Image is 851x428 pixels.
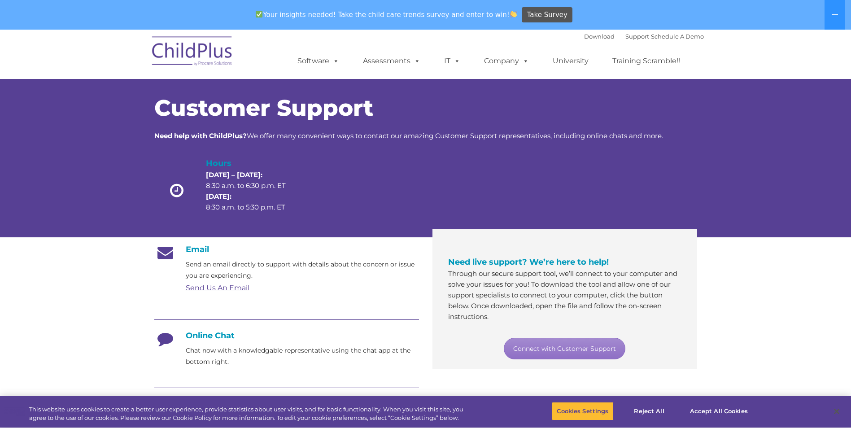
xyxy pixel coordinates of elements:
img: 👏 [510,11,517,17]
p: 8:30 a.m. to 6:30 p.m. ET 8:30 a.m. to 5:30 p.m. ET [206,170,301,213]
button: Accept All Cookies [685,402,753,421]
h4: Hours [206,157,301,170]
strong: [DATE] – [DATE]: [206,170,262,179]
a: Download [584,33,615,40]
a: Software [288,52,348,70]
a: Training Scramble!! [603,52,689,70]
a: Company [475,52,538,70]
span: Your insights needed! Take the child care trends survey and enter to win! [252,6,521,23]
p: Send an email directly to support with details about the concern or issue you are experiencing. [186,259,419,281]
h4: Email [154,245,419,254]
span: Take Survey [527,7,567,23]
a: Assessments [354,52,429,70]
a: Connect with Customer Support [504,338,625,359]
h4: Online Chat [154,331,419,341]
span: Customer Support [154,94,373,122]
a: Support [625,33,649,40]
span: We offer many convenient ways to contact our amazing Customer Support representatives, including ... [154,131,663,140]
a: IT [435,52,469,70]
p: Through our secure support tool, we’ll connect to your computer and solve your issues for you! To... [448,268,681,322]
div: This website uses cookies to create a better user experience, provide statistics about user visit... [29,405,468,423]
a: Send Us An Email [186,284,249,292]
img: ✅ [256,11,262,17]
a: University [544,52,598,70]
button: Reject All [621,402,677,421]
p: Chat now with a knowledgable representative using the chat app at the bottom right. [186,345,419,367]
button: Cookies Settings [552,402,613,421]
img: ChildPlus by Procare Solutions [148,30,237,75]
a: Schedule A Demo [651,33,704,40]
button: Close [827,402,847,421]
a: Take Survey [522,7,572,23]
strong: [DATE]: [206,192,231,201]
span: Need live support? We’re here to help! [448,257,609,267]
strong: Need help with ChildPlus? [154,131,247,140]
font: | [584,33,704,40]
